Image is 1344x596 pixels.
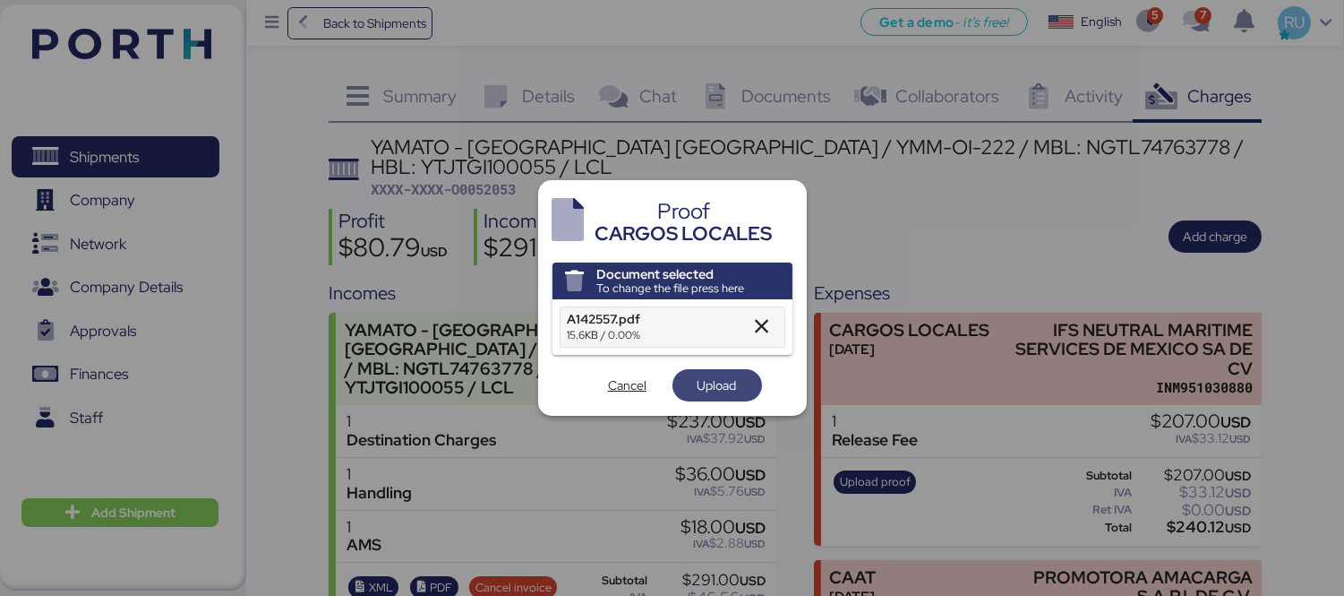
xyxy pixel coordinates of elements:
div: To change the file press here [596,281,744,296]
span: Upload [698,375,737,396]
span: Cancel [608,375,646,396]
div: Proof [595,203,773,220]
div: 15.6KB / 0.00% [568,327,740,343]
button: Upload [672,369,762,402]
div: A142557.pdf [568,311,740,327]
div: Document selected [596,267,744,281]
div: CARGOS LOCALES [595,220,773,248]
button: Cancel [583,369,672,402]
